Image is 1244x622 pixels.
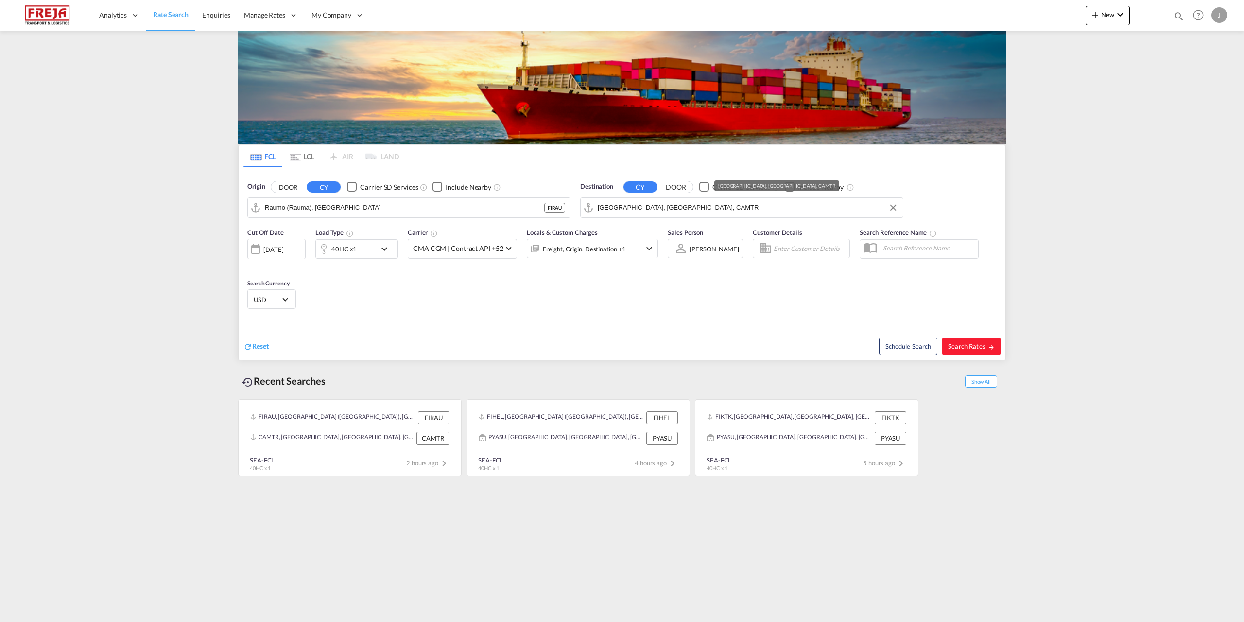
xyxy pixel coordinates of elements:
[307,181,341,193] button: CY
[1174,11,1184,21] md-icon: icon-magnify
[718,180,835,191] div: [GEOGRAPHIC_DATA], [GEOGRAPHIC_DATA], CAMTR
[430,230,438,237] md-icon: The selected Trucker/Carrierwill be displayed in the rate results If the rates are from another f...
[15,4,80,26] img: 586607c025bf11f083711d99603023e7.png
[598,200,898,215] input: Search by Port
[478,456,503,464] div: SEA-FCL
[478,465,499,471] span: 40HC x 1
[774,241,847,256] input: Enter Customer Details
[238,399,462,476] recent-search-card: FIRAU, [GEOGRAPHIC_DATA] ([GEOGRAPHIC_DATA]), [GEOGRAPHIC_DATA], [GEOGRAPHIC_DATA], [GEOGRAPHIC_D...
[646,411,678,424] div: FIHEL
[446,182,491,192] div: Include Nearby
[242,376,254,388] md-icon: icon-backup-restore
[667,458,678,469] md-icon: icon-chevron-right
[707,456,731,464] div: SEA-FCL
[875,432,906,444] div: PYASU
[1089,9,1101,20] md-icon: icon-plus 400-fg
[581,198,903,217] md-input-container: Montreal, QC, CAMTR
[466,399,690,476] recent-search-card: FIHEL, [GEOGRAPHIC_DATA] ([GEOGRAPHIC_DATA]), [GEOGRAPHIC_DATA], [GEOGRAPHIC_DATA], [GEOGRAPHIC_D...
[360,182,418,192] div: Carrier SD Services
[420,183,428,191] md-icon: Unchecked: Search for CY (Container Yard) services for all selected carriers.Checked : Search for...
[238,370,329,392] div: Recent Searches
[543,242,626,256] div: Freight Origin Destination Factory Stuffing
[707,432,872,444] div: PYASU, Asuncion, Paraguay, South America, Americas
[250,465,271,471] span: 40HC x 1
[239,167,1005,360] div: Origin DOOR CY Checkbox No InkUnchecked: Search for CY (Container Yard) services for all selected...
[1174,11,1184,25] div: icon-magnify
[948,342,995,350] span: Search Rates
[1190,7,1207,23] span: Help
[254,295,281,304] span: USD
[347,182,418,192] md-checkbox: Checkbox No Ink
[527,239,658,258] div: Freight Origin Destination Factory Stuffingicon-chevron-down
[695,399,918,476] recent-search-card: FIKTK, [GEOGRAPHIC_DATA], [GEOGRAPHIC_DATA], [GEOGRAPHIC_DATA], [GEOGRAPHIC_DATA] FIKTKPYASU, [GE...
[416,432,449,444] div: CAMTR
[580,182,613,192] span: Destination
[929,230,937,237] md-icon: Your search will be saved by the below given name
[646,432,678,444] div: PYASU
[250,456,275,464] div: SEA-FCL
[1086,6,1130,25] button: icon-plus 400-fgNewicon-chevron-down
[668,229,703,236] span: Sales Person
[438,458,450,469] md-icon: icon-chevron-right
[418,411,449,424] div: FIRAU
[527,229,598,236] span: Locals & Custom Charges
[878,241,978,255] input: Search Reference Name
[479,411,644,424] div: FIHEL, Helsinki (Helsingfors), Finland, Northern Europe, Europe
[942,338,1001,355] button: Search Ratesicon-arrow-right
[753,229,802,236] span: Customer Details
[271,181,305,193] button: DOOR
[798,182,844,192] div: Include Nearby
[238,31,1006,144] img: LCL+%26+FCL+BACKGROUND.png
[379,243,395,255] md-icon: icon-chevron-down
[895,458,907,469] md-icon: icon-chevron-right
[282,145,321,167] md-tab-item: LCL
[1190,7,1211,24] div: Help
[643,243,655,254] md-icon: icon-chevron-down
[248,198,570,217] md-input-container: Raumo (Rauma), FIRAU
[253,292,291,306] md-select: Select Currency: $ USDUnited States Dollar
[690,245,739,253] div: [PERSON_NAME]
[413,244,503,253] span: CMA CGM | Contract API +52
[1211,7,1227,23] div: J
[247,229,284,236] span: Cut Off Date
[244,10,285,20] span: Manage Rates
[265,200,544,215] input: Search by Port
[243,145,399,167] md-pagination-wrapper: Use the left and right arrow keys to navigate between tabs
[879,338,937,355] button: Note: By default Schedule search will only considerorigin ports, destination ports and cut off da...
[785,182,844,192] md-checkbox: Checkbox No Ink
[659,181,693,193] button: DOOR
[263,245,283,254] div: [DATE]
[635,459,678,467] span: 4 hours ago
[493,183,501,191] md-icon: Unchecked: Ignores neighbouring ports when fetching rates.Checked : Includes neighbouring ports w...
[707,465,727,471] span: 40HC x 1
[432,182,491,192] md-checkbox: Checkbox No Ink
[250,432,414,444] div: CAMTR, Montreal, QC, Canada, North America, Americas
[860,229,937,236] span: Search Reference Name
[346,230,354,237] md-icon: icon-information-outline
[699,182,770,192] md-checkbox: Checkbox No Ink
[689,242,740,256] md-select: Sales Person: Jarkko Lamminpaa
[623,181,657,193] button: CY
[153,10,189,18] span: Rate Search
[707,411,872,424] div: FIKTK, Kotka, Finland, Northern Europe, Europe
[331,242,357,256] div: 40HC x1
[247,239,306,259] div: [DATE]
[1089,11,1126,18] span: New
[408,229,438,236] span: Carrier
[406,459,450,467] span: 2 hours ago
[315,239,398,259] div: 40HC x1icon-chevron-down
[250,411,415,424] div: FIRAU, Raumo (Rauma), Finland, Northern Europe, Europe
[243,145,282,167] md-tab-item: FCL
[247,182,265,192] span: Origin
[875,411,906,424] div: FIKTK
[544,203,565,213] div: FIRAU
[479,432,644,444] div: PYASU, Asuncion, Paraguay, South America, Americas
[247,258,255,271] md-datepicker: Select
[252,342,269,350] span: Reset
[311,10,351,20] span: My Company
[1114,9,1126,20] md-icon: icon-chevron-down
[712,182,770,192] div: Carrier SD Services
[965,375,997,388] span: Show All
[202,11,230,19] span: Enquiries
